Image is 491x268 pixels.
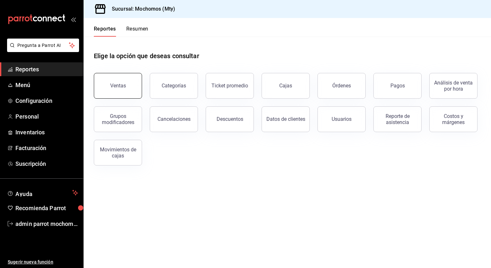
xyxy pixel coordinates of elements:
span: Sugerir nueva función [8,259,78,265]
button: Reporte de asistencia [373,106,422,132]
button: Órdenes [317,73,366,99]
button: Usuarios [317,106,366,132]
button: Pregunta a Parrot AI [7,39,79,52]
button: Análisis de venta por hora [429,73,478,99]
div: Categorías [162,83,186,89]
h1: Elige la opción que deseas consultar [94,51,199,61]
button: Resumen [126,26,148,37]
div: Órdenes [332,83,351,89]
div: Análisis de venta por hora [433,80,473,92]
div: navigation tabs [94,26,148,37]
span: Configuración [15,96,78,105]
button: Categorías [150,73,198,99]
button: Grupos modificadores [94,106,142,132]
a: Pregunta a Parrot AI [4,47,79,53]
button: Datos de clientes [262,106,310,132]
button: Ticket promedio [206,73,254,99]
div: Cancelaciones [157,116,191,122]
span: Reportes [15,65,78,74]
span: Suscripción [15,159,78,168]
a: Cajas [262,73,310,99]
div: Pagos [390,83,405,89]
button: Reportes [94,26,116,37]
button: Ventas [94,73,142,99]
div: Costos y márgenes [433,113,473,125]
div: Cajas [279,82,292,90]
div: Ticket promedio [211,83,248,89]
button: Cancelaciones [150,106,198,132]
div: Movimientos de cajas [98,147,138,159]
span: Menú [15,81,78,89]
span: Personal [15,112,78,121]
span: Recomienda Parrot [15,204,78,212]
div: Usuarios [332,116,352,122]
span: Ayuda [15,189,70,197]
div: Ventas [110,83,126,89]
div: Datos de clientes [266,116,305,122]
button: Movimientos de cajas [94,140,142,165]
div: Reporte de asistencia [378,113,417,125]
div: Grupos modificadores [98,113,138,125]
span: Facturación [15,144,78,152]
span: Inventarios [15,128,78,137]
button: open_drawer_menu [71,17,76,22]
button: Costos y márgenes [429,106,478,132]
span: Pregunta a Parrot AI [17,42,69,49]
button: Descuentos [206,106,254,132]
div: Descuentos [217,116,243,122]
button: Pagos [373,73,422,99]
span: admin parrot mochomos [15,219,78,228]
h3: Sucursal: Mochomos (Mty) [107,5,175,13]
